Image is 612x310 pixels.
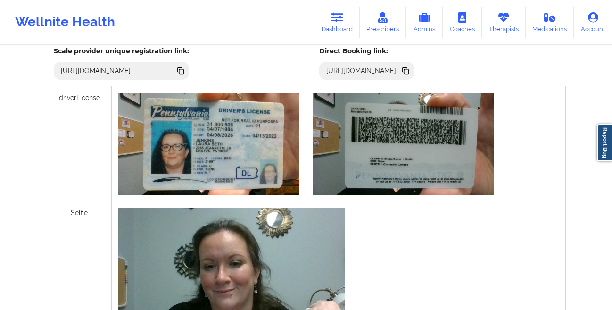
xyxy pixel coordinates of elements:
[574,7,612,38] a: Account
[597,124,612,161] a: Report Bug
[443,7,482,38] a: Coaches
[314,7,360,38] a: Dashboard
[526,7,574,38] a: Medications
[57,66,135,75] div: [URL][DOMAIN_NAME]
[406,7,443,38] a: Admins
[482,7,526,38] a: Therapists
[54,47,189,55] h5: Scale provider unique registration link:
[118,93,299,195] img: 71f16a68-9973-4cc4-aa34-4ff4f0010722_df998d6c-ad9c-4079-95f5-0de0669da277WIN_20250522_13_10_43_Pr...
[47,86,112,201] div: driverLicense
[323,66,400,75] div: [URL][DOMAIN_NAME]
[360,7,406,38] a: Prescribers
[319,47,414,55] h5: Direct Booking link:
[313,93,494,195] img: 2765ea1d-6dd9-4847-beda-ad99ac5f28fc_292661d9-d73f-42e3-ab99-0c57ded865eeWIN_20250522_13_10_55_Pr...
